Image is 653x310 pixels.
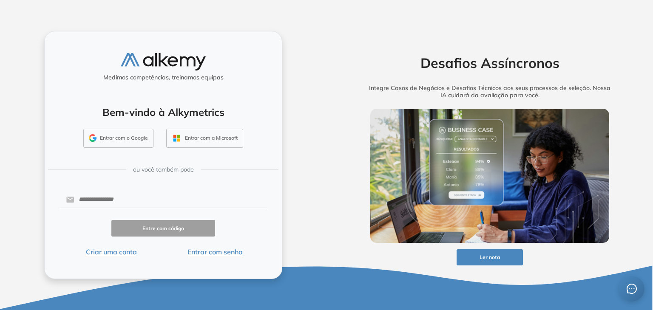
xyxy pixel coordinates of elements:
[133,166,194,173] font: ou você também pode
[627,284,637,294] span: mensagem
[457,249,523,266] button: Ler nota
[83,129,153,148] button: Entrar com o Google
[166,129,243,148] button: Entrar com a Microsoft
[102,106,224,118] font: Bem-vindo à Alkymetrics
[142,225,184,231] font: Entre com código
[370,109,609,243] img: img-mais-informações
[185,135,238,141] font: Entrar com a Microsoft
[480,254,500,260] font: Ler nota
[60,247,163,257] button: Criar uma conta
[86,248,137,256] font: Criar uma conta
[121,53,206,70] img: logotipo-alkemy
[89,134,97,142] img: ÍCONE_GMAIL
[369,84,610,99] font: Integre Casos de Negócios e Desafios Técnicos aos seus processos de seleção. Nossa IA cuidará da ...
[163,247,267,257] button: Entrar com senha
[100,135,148,141] font: Entrar com o Google
[187,248,243,256] font: Entrar com senha
[420,54,559,71] font: Desafios Assíncronos
[111,220,215,237] button: Entre com código
[103,73,224,81] font: Medimos competências, treinamos equipas
[172,133,182,143] img: ÍCONE_OUTLOOK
